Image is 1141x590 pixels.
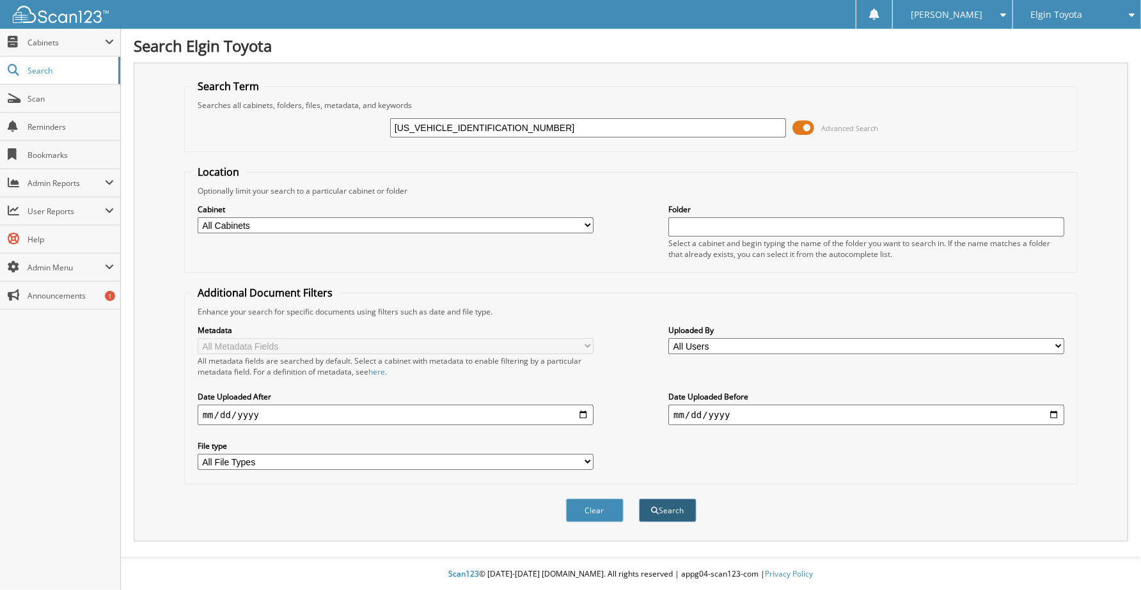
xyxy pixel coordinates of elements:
[28,262,105,273] span: Admin Menu
[668,204,1064,215] label: Folder
[911,11,982,19] span: [PERSON_NAME]
[28,290,114,301] span: Announcements
[191,306,1071,317] div: Enhance your search for specific documents using filters such as date and file type.
[766,568,814,579] a: Privacy Policy
[198,325,594,336] label: Metadata
[105,291,115,301] div: 1
[191,185,1071,196] div: Optionally limit your search to a particular cabinet or folder
[449,568,480,579] span: Scan123
[198,405,594,425] input: start
[13,6,109,23] img: scan123-logo-white.svg
[639,499,696,522] button: Search
[821,123,878,133] span: Advanced Search
[191,100,1071,111] div: Searches all cabinets, folders, files, metadata, and keywords
[28,206,105,217] span: User Reports
[668,391,1064,402] label: Date Uploaded Before
[668,325,1064,336] label: Uploaded By
[28,93,114,104] span: Scan
[28,234,114,245] span: Help
[121,559,1141,590] div: © [DATE]-[DATE] [DOMAIN_NAME]. All rights reserved | appg04-scan123-com |
[198,440,594,451] label: File type
[28,65,112,76] span: Search
[134,35,1128,56] h1: Search Elgin Toyota
[191,165,246,179] legend: Location
[566,499,624,522] button: Clear
[198,204,594,215] label: Cabinet
[668,405,1064,425] input: end
[191,79,265,93] legend: Search Term
[198,355,594,377] div: All metadata fields are searched by default. Select a cabinet with metadata to enable filtering b...
[28,121,114,132] span: Reminders
[1031,11,1083,19] span: Elgin Toyota
[368,366,385,377] a: here
[28,150,114,160] span: Bookmarks
[28,178,105,189] span: Admin Reports
[28,37,105,48] span: Cabinets
[668,238,1064,260] div: Select a cabinet and begin typing the name of the folder you want to search in. If the name match...
[198,391,594,402] label: Date Uploaded After
[191,286,339,300] legend: Additional Document Filters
